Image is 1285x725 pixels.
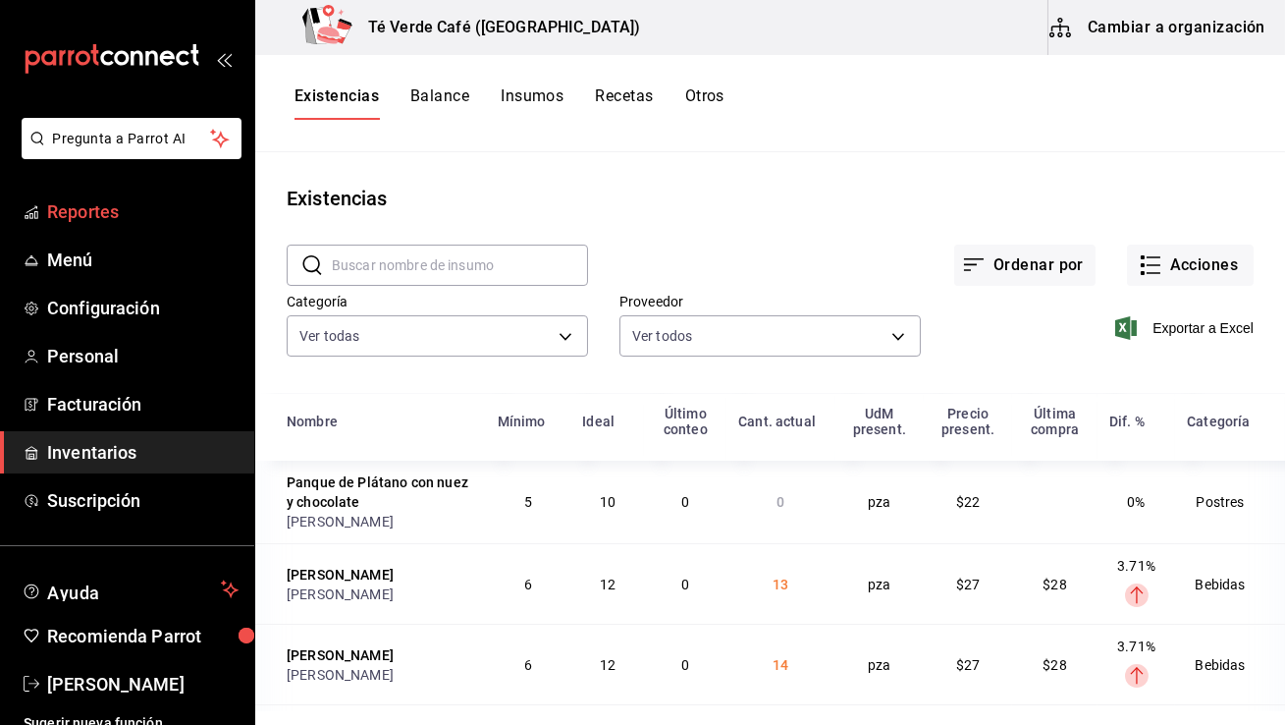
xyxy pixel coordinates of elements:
span: $28 [1043,577,1066,592]
span: $27 [956,657,980,673]
div: [PERSON_NAME] [287,565,394,585]
span: Ayuda [47,578,213,601]
div: [PERSON_NAME] [287,512,474,531]
span: [PERSON_NAME] [47,671,239,697]
span: Recomienda Parrot [47,623,239,649]
span: 0 [681,657,689,673]
td: Bebidas [1175,624,1285,704]
span: Ver todas [299,326,359,346]
span: 14 [773,657,788,673]
span: Personal [47,343,239,369]
span: 0% [1127,494,1145,510]
span: 6 [524,577,532,592]
div: Mínimo [498,414,546,429]
div: Último conteo [656,406,715,437]
a: Pregunta a Parrot AI [14,142,241,163]
span: Ver todos [632,326,692,346]
div: Precio present. [936,406,1000,437]
td: pza [835,543,924,624]
span: 12 [600,657,616,673]
span: Configuración [47,295,239,321]
td: pza [835,461,924,543]
button: Insumos [501,86,563,120]
span: 0 [776,494,784,510]
span: Menú [47,247,239,273]
button: Otros [685,86,724,120]
td: pza [835,624,924,704]
td: Bebidas [1175,543,1285,624]
div: [PERSON_NAME] [287,645,394,665]
div: Ideal [582,414,615,429]
input: Buscar nombre de insumo [332,246,588,285]
div: Categoría [1187,414,1250,429]
div: UdM present. [847,406,912,437]
button: Acciones [1127,245,1254,286]
td: Postres [1175,461,1285,543]
div: Existencias [287,184,387,213]
button: Balance [410,86,469,120]
span: 0 [681,577,689,592]
span: $28 [1043,657,1066,673]
span: 0 [681,494,689,510]
span: 12 [600,577,616,592]
div: Última compra [1024,406,1086,437]
div: Nombre [287,414,338,429]
h3: Té Verde Café ([GEOGRAPHIC_DATA]) [352,16,640,39]
label: Categoría [287,296,588,309]
span: 5 [524,494,532,510]
div: Dif. % [1109,414,1145,429]
span: 10 [600,494,616,510]
button: Ordenar por [954,245,1096,286]
span: Inventarios [47,439,239,466]
div: navigation tabs [294,86,724,120]
label: Proveedor [619,296,921,309]
div: [PERSON_NAME] [287,665,474,685]
span: $22 [956,494,980,510]
div: Panque de Plátano con nuez y chocolate [287,473,474,512]
div: [PERSON_NAME] [287,585,474,604]
button: Existencias [294,86,379,120]
div: Cant. actual [738,414,816,429]
button: open_drawer_menu [216,51,232,67]
button: Exportar a Excel [1119,316,1254,340]
span: 3.71% [1117,639,1155,654]
span: 6 [524,657,532,673]
span: 3.71% [1117,558,1155,574]
button: Pregunta a Parrot AI [22,118,241,159]
button: Recetas [595,86,653,120]
span: Reportes [47,198,239,225]
span: Pregunta a Parrot AI [53,129,211,149]
span: Facturación [47,391,239,418]
span: Suscripción [47,487,239,514]
span: 13 [773,577,788,592]
span: $27 [956,577,980,592]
